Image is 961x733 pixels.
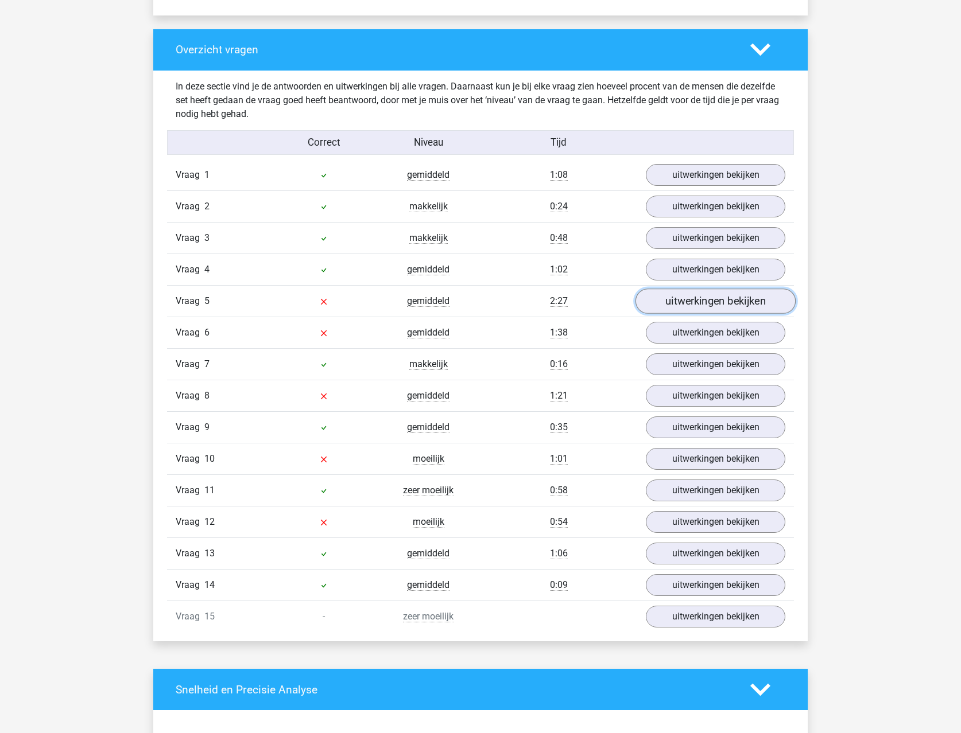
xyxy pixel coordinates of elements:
span: Vraag [176,263,204,276]
span: makkelijk [409,201,448,212]
span: 4 [204,264,210,275]
span: 0:35 [550,422,568,433]
span: gemiddeld [407,295,449,307]
span: makkelijk [409,232,448,244]
span: 13 [204,548,215,559]
a: uitwerkingen bekijken [646,322,785,344]
span: Vraag [176,168,204,182]
a: uitwerkingen bekijken [646,385,785,407]
span: 5 [204,295,210,306]
div: Niveau [376,135,480,150]
div: - [272,610,376,623]
span: zeer moeilijk [403,485,454,496]
span: Vraag [176,578,204,592]
a: uitwerkingen bekijken [646,227,785,249]
span: gemiddeld [407,169,449,181]
span: 6 [204,327,210,338]
span: 2:27 [550,295,568,307]
span: Vraag [176,294,204,308]
h4: Snelheid en Precisie Analyse [176,683,733,696]
span: 1:02 [550,264,568,275]
span: 1:08 [550,169,568,181]
span: 15 [204,611,215,622]
a: uitwerkingen bekijken [646,448,785,470]
span: Vraag [176,610,204,623]
a: uitwerkingen bekijken [646,259,785,280]
span: 0:48 [550,232,568,244]
span: gemiddeld [407,327,449,338]
span: 1:38 [550,327,568,338]
span: 0:16 [550,358,568,370]
a: uitwerkingen bekijken [646,416,785,438]
a: uitwerkingen bekijken [646,196,785,217]
a: uitwerkingen bekijken [646,606,785,627]
span: Vraag [176,231,204,245]
span: 0:09 [550,579,568,591]
span: 11 [204,485,215,496]
a: uitwerkingen bekijken [635,288,796,314]
div: Correct [272,135,377,150]
span: Vraag [176,357,204,371]
span: 14 [204,579,215,590]
span: 1 [204,169,210,180]
span: Vraag [176,484,204,497]
span: 2 [204,201,210,212]
div: Tijd [480,135,637,150]
span: 3 [204,232,210,243]
a: uitwerkingen bekijken [646,511,785,533]
a: uitwerkingen bekijken [646,353,785,375]
span: Vraag [176,547,204,560]
span: 10 [204,453,215,464]
span: 9 [204,422,210,432]
span: Vraag [176,515,204,529]
span: 8 [204,390,210,401]
span: moeilijk [413,516,444,528]
span: Vraag [176,389,204,403]
span: zeer moeilijk [403,611,454,622]
a: uitwerkingen bekijken [646,574,785,596]
span: gemiddeld [407,579,449,591]
a: uitwerkingen bekijken [646,479,785,501]
span: gemiddeld [407,422,449,433]
span: Vraag [176,420,204,434]
span: gemiddeld [407,548,449,559]
span: Vraag [176,452,204,466]
span: makkelijk [409,358,448,370]
span: gemiddeld [407,390,449,401]
span: gemiddeld [407,264,449,275]
span: 1:06 [550,548,568,559]
a: uitwerkingen bekijken [646,543,785,564]
span: 1:21 [550,390,568,401]
span: 1:01 [550,453,568,465]
span: Vraag [176,200,204,213]
span: moeilijk [413,453,444,465]
span: 0:54 [550,516,568,528]
span: 0:24 [550,201,568,212]
span: 0:58 [550,485,568,496]
div: In deze sectie vind je de antwoorden en uitwerkingen bij alle vragen. Daarnaast kun je bij elke v... [167,80,794,121]
a: uitwerkingen bekijken [646,164,785,186]
h4: Overzicht vragen [176,43,733,56]
span: Vraag [176,326,204,340]
span: 7 [204,358,210,369]
span: 12 [204,516,215,527]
